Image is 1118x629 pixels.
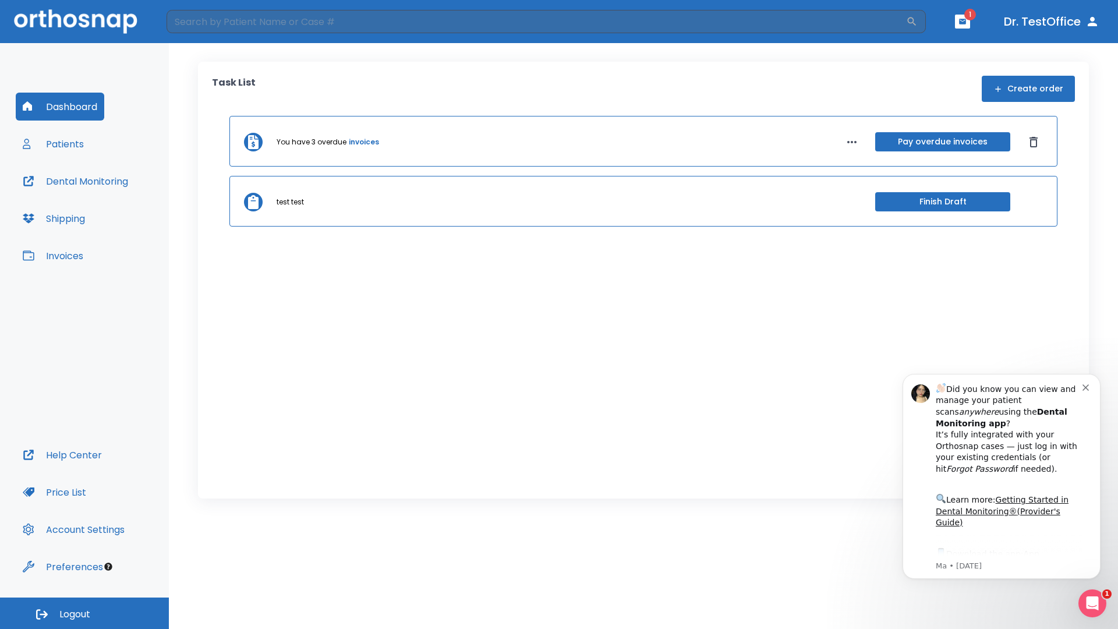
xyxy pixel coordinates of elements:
[999,11,1104,32] button: Dr. TestOffice
[349,137,379,147] a: invoices
[875,192,1010,211] button: Finish Draft
[16,130,91,158] button: Patients
[277,197,304,207] p: test test
[16,515,132,543] button: Account Settings
[16,204,92,232] button: Shipping
[212,76,256,102] p: Task List
[103,561,114,572] div: Tooltip anchor
[277,137,346,147] p: You have 3 overdue
[1078,589,1106,617] iframe: Intercom live chat
[59,608,90,621] span: Logout
[875,132,1010,151] button: Pay overdue invoices
[16,167,135,195] button: Dental Monitoring
[1024,133,1043,151] button: Dismiss
[982,76,1075,102] button: Create order
[885,359,1118,623] iframe: Intercom notifications message
[16,441,109,469] button: Help Center
[167,10,906,33] input: Search by Patient Name or Case #
[1102,589,1112,599] span: 1
[16,242,90,270] button: Invoices
[14,9,137,33] img: Orthosnap
[964,9,976,20] span: 1
[16,93,104,121] button: Dashboard
[16,478,93,506] button: Price List
[16,553,110,581] button: Preferences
